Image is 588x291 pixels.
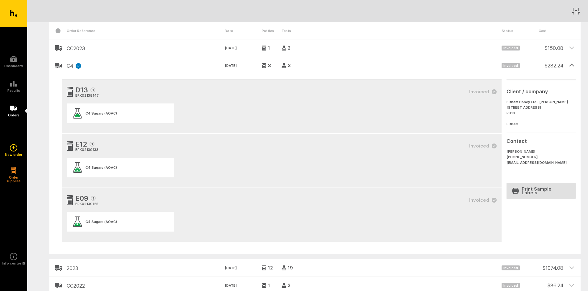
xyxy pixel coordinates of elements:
[5,153,22,156] h5: New order
[507,98,573,127] address: Eltham Honey Ltd- [PERSON_NAME] [STREET_ADDRESS] RD18 Eltham
[75,139,87,150] span: E12
[225,22,262,39] div: Date
[75,193,88,204] span: E09
[469,198,497,203] span: Invoiced
[75,93,99,99] div: ERK02139147
[539,57,563,69] div: $ 282.24
[539,277,563,289] div: $ 86.24
[85,220,117,224] div: C4 Sugars (AOAC)
[49,39,581,57] header: CC2023[DATE]12Invoiced$150.08
[75,147,98,153] div: ERK02139133
[267,266,273,270] span: 12
[85,111,117,115] div: C4 Sugars (AOAC)
[539,22,563,39] div: Cost
[507,88,573,95] h3: Client / company
[539,39,563,52] div: $ 150.08
[469,143,497,148] span: Invoiced
[67,46,225,51] h2: CC2023
[85,166,117,169] div: C4 Sugars (AOAC)
[267,64,271,67] span: 3
[8,113,19,117] h5: Orders
[469,89,497,94] span: Invoiced
[49,259,581,277] header: 2023[DATE]1219Invoiced$1074.08
[262,22,281,39] div: Pottles
[7,89,20,92] h5: Results
[225,63,262,69] time: [DATE]
[225,46,262,51] time: [DATE]
[67,283,225,289] h2: CC2022
[507,147,573,166] div: [PERSON_NAME] [PHONE_NUMBER] [EMAIL_ADDRESS][DOMAIN_NAME]
[4,64,23,68] h5: Dashboard
[539,259,563,272] div: $ 1074.08
[502,265,520,270] span: Invoiced
[67,22,225,39] div: Order Reference
[225,283,262,289] time: [DATE]
[286,284,290,287] span: 2
[75,85,88,96] span: D13
[67,63,225,69] h2: C4
[225,265,262,271] time: [DATE]
[267,46,270,50] span: 1
[502,63,520,68] span: Invoiced
[4,176,23,183] h5: Order supplies
[67,265,225,271] h2: 2023
[49,57,581,74] header: C4R[DATE]33Invoiced$282.24
[286,46,290,50] span: 2
[267,284,270,287] span: 1
[2,261,25,265] h5: Info centre
[75,201,98,207] div: ERK02139125
[507,137,573,145] h3: Contact
[76,63,81,69] div: R
[502,46,520,51] span: Invoiced
[91,196,96,201] span: 1
[90,87,95,92] span: 1
[502,22,539,39] div: Status
[281,22,502,39] div: Tests
[507,183,576,199] a: Print Sample Labels
[90,142,94,147] span: 1
[286,64,291,67] span: 3
[502,283,520,288] span: Invoiced
[286,266,293,270] span: 19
